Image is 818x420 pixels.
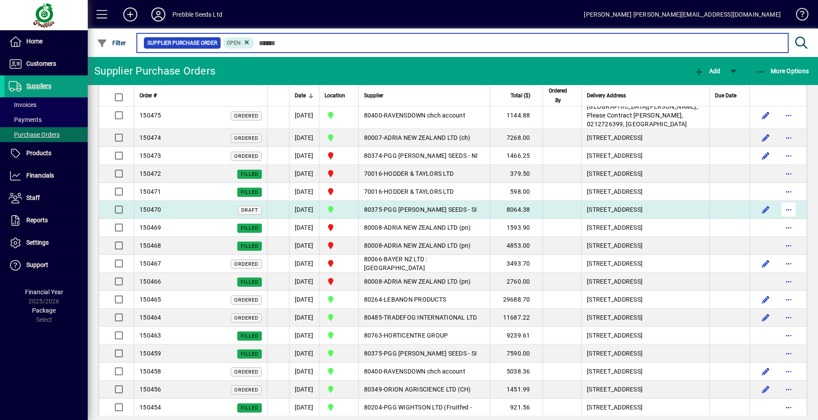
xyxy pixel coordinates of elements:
td: 29688.70 [490,291,543,309]
span: PGG [PERSON_NAME] SEEDS - SI [384,206,477,213]
button: Edit [759,149,773,163]
span: CHRISTCHURCH [325,204,353,215]
td: 1466.25 [490,147,543,165]
td: [STREET_ADDRESS] [581,237,709,255]
span: Filled [241,351,258,357]
button: More options [782,274,796,288]
span: Ordered [234,113,258,119]
div: Location [325,91,353,100]
span: Filled [241,405,258,411]
span: Order # [139,91,157,100]
button: Edit [759,256,773,271]
span: More Options [756,68,809,75]
span: 80264 [364,296,382,303]
td: 921.56 [490,399,543,416]
span: PALMERSTON NORTH [325,222,353,233]
a: Invoices [4,97,88,112]
div: Total ($) [496,91,538,100]
span: 150456 [139,386,161,393]
span: 150459 [139,350,161,357]
td: [DATE] [289,273,319,291]
td: 3493.70 [490,255,543,273]
td: [STREET_ADDRESS] [581,183,709,201]
span: Ordered [234,153,258,159]
td: 9239.61 [490,327,543,345]
td: - [358,165,490,183]
td: [STREET_ADDRESS] [581,345,709,363]
div: Due Date [715,91,744,100]
td: 1593.90 [490,219,543,237]
td: 4853.00 [490,237,543,255]
a: Home [4,31,88,53]
td: [DATE] [289,345,319,363]
div: Order # [139,91,262,100]
button: More options [782,131,796,145]
button: Filter [95,35,129,51]
span: Support [26,261,48,268]
mat-chip: Completion Status: Open [223,37,254,49]
td: [STREET_ADDRESS] [581,291,709,309]
button: Edit [759,364,773,378]
span: Ordered [234,315,258,321]
button: Profile [144,7,172,22]
span: 150469 [139,224,161,231]
td: 11687.22 [490,309,543,327]
button: More options [782,292,796,306]
td: [STREET_ADDRESS] [581,219,709,237]
button: More options [782,238,796,253]
td: 1451.99 [490,381,543,399]
span: Filled [241,333,258,339]
td: - [358,147,490,165]
span: Settings [26,239,49,246]
span: Package [32,307,56,314]
button: More options [782,108,796,122]
span: Filled [241,189,258,195]
td: 7590.00 [490,345,543,363]
span: 150465 [139,296,161,303]
a: Settings [4,232,88,254]
button: Edit [759,203,773,217]
span: Payments [9,116,42,123]
button: Add [692,63,722,79]
td: [DATE] [289,165,319,183]
span: 150464 [139,314,161,321]
span: Reports [26,217,48,224]
td: [STREET_ADDRESS] [581,147,709,165]
span: RAVENSDOWN chch account [384,368,465,375]
button: More options [782,221,796,235]
button: Add [116,7,144,22]
span: Draft [241,207,258,213]
td: - [358,273,490,291]
td: [STREET_ADDRESS] [581,309,709,327]
td: 1144.88 [490,102,543,129]
span: Filled [241,243,258,249]
td: [DATE] [289,255,319,273]
span: Ordered [234,261,258,267]
span: Due Date [715,91,736,100]
button: More options [782,256,796,271]
span: 150467 [139,260,161,267]
td: - [358,237,490,255]
span: Purchase Orders [9,131,60,138]
span: Ordered [234,387,258,393]
td: [DATE] [289,309,319,327]
span: Financial Year [25,288,63,295]
span: CHRISTCHURCH [325,110,353,121]
span: 80066 [364,256,382,263]
td: - [358,102,490,129]
span: CHRISTCHURCH [325,402,353,413]
span: 80485 [364,314,382,321]
span: 150458 [139,368,161,375]
div: Prebble Seeds Ltd [172,7,222,21]
button: More options [782,364,796,378]
td: 379.50 [490,165,543,183]
span: BAYER NZ LTD : [GEOGRAPHIC_DATA] [364,256,427,271]
a: Support [4,254,88,276]
span: CHRISTCHURCH [325,312,353,323]
span: PALMERSTON NORTH [325,186,353,197]
td: - [358,345,490,363]
a: Staff [4,187,88,209]
span: 150474 [139,134,161,141]
td: [DATE] [289,291,319,309]
td: [STREET_ADDRESS] [581,165,709,183]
